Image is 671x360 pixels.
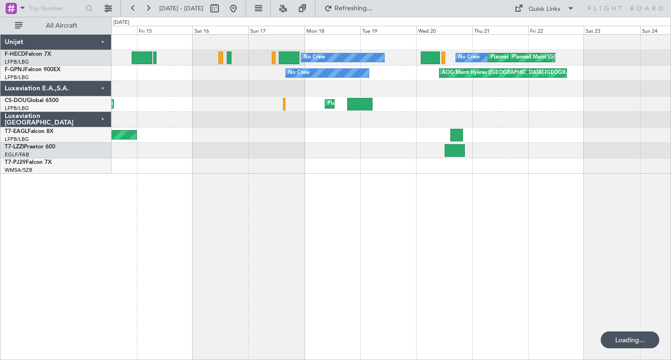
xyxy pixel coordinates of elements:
div: Sun 17 [248,26,304,34]
div: Sat 23 [584,26,640,34]
span: CS-DOU [5,98,27,103]
div: [DATE] [113,19,129,27]
input: Trip Number [29,1,82,15]
div: Fri 15 [137,26,193,34]
div: Tue 19 [360,26,416,34]
span: F-GPNJ [5,67,25,73]
div: Thu 21 [472,26,528,34]
a: CS-DOUGlobal 6500 [5,98,59,103]
a: LFPB/LBG [5,74,29,81]
span: All Aircraft [24,22,99,29]
div: Wed 20 [416,26,472,34]
div: No Crew [304,51,325,65]
a: T7-PJ29Falcon 7X [5,160,52,165]
button: Refreshing... [320,1,376,16]
a: LFPB/LBG [5,105,29,112]
div: Planned Maint [GEOGRAPHIC_DATA] ([GEOGRAPHIC_DATA]) [328,97,475,111]
span: T7-EAGL [5,129,28,134]
span: F-HECD [5,51,25,57]
div: Planned Maint [GEOGRAPHIC_DATA] ([GEOGRAPHIC_DATA]) [512,51,660,65]
a: T7-LZZIPraetor 600 [5,144,55,150]
div: Loading... [601,331,659,348]
a: T7-EAGLFalcon 8X [5,129,53,134]
button: All Aircraft [10,18,102,33]
a: LFPB/LBG [5,136,29,143]
div: Mon 18 [305,26,360,34]
div: Fri 22 [528,26,584,34]
span: T7-PJ29 [5,160,26,165]
a: WMSA/SZB [5,167,32,174]
div: AOG Maint Hyères ([GEOGRAPHIC_DATA]-[GEOGRAPHIC_DATA]) [442,66,600,80]
a: F-GPNJFalcon 900EX [5,67,60,73]
div: Sat 16 [193,26,248,34]
div: No Crew [458,51,480,65]
div: Planned Maint [GEOGRAPHIC_DATA] ([GEOGRAPHIC_DATA]) [491,51,638,65]
a: EGLF/FAB [5,151,29,158]
a: LFPB/LBG [5,59,29,66]
div: Quick Links [529,5,560,14]
span: Refreshing... [334,5,373,12]
div: No Crew [288,66,310,80]
span: [DATE] - [DATE] [159,4,203,13]
button: Quick Links [510,1,579,16]
a: F-HECDFalcon 7X [5,51,51,57]
span: T7-LZZI [5,144,24,150]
